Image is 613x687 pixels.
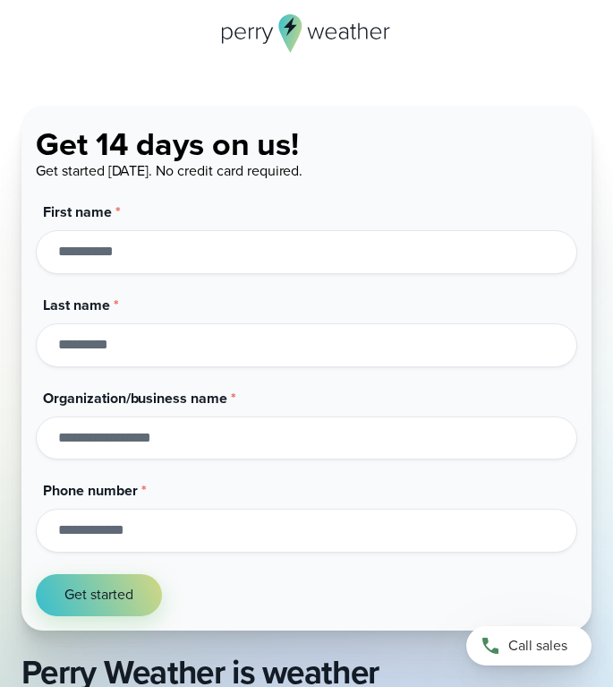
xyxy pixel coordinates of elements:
span: Get 14 days on us! [36,120,299,167]
span: First name [43,202,112,222]
a: Call sales [466,626,592,666]
span: Get started [64,585,133,605]
span: Last name [43,295,110,315]
span: Phone number [43,480,138,501]
button: Get started [36,574,162,616]
span: Get started [DATE]. No credit card required. [36,160,302,181]
span: Call sales [508,636,567,657]
span: Organization/business name [43,388,227,408]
